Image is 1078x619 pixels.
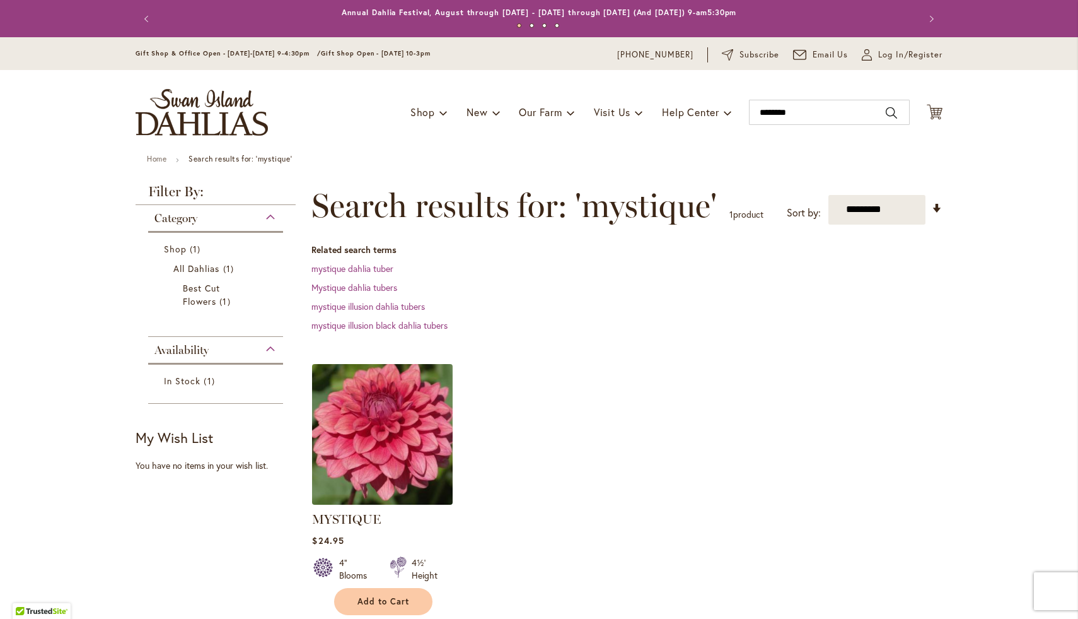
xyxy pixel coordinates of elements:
[662,105,719,119] span: Help Center
[173,262,261,275] a: All Dahlias
[219,295,233,308] span: 1
[136,49,321,57] span: Gift Shop & Office Open - [DATE]-[DATE] 9-4:30pm /
[136,185,296,205] strong: Filter By:
[164,374,270,387] a: In Stock 1
[410,105,435,119] span: Shop
[519,105,562,119] span: Our Farm
[173,262,220,274] span: All Dahlias
[412,557,438,582] div: 4½' Height
[154,211,197,225] span: Category
[311,244,942,256] dt: Related search terms
[342,8,737,17] a: Annual Dahlia Festival, August through [DATE] - [DATE] through [DATE] (And [DATE]) 9-am5:30pm
[183,281,252,308] a: Best Cut Flowers
[339,557,374,582] div: 4" Blooms
[136,459,304,472] div: You have no items in your wish list.
[729,208,733,220] span: 1
[334,588,432,615] button: Add to Cart
[188,154,292,163] strong: Search results for: 'mystique'
[542,23,547,28] button: 3 of 4
[530,23,534,28] button: 2 of 4
[309,360,456,508] img: MYSTIQUE
[136,6,161,32] button: Previous
[136,89,268,136] a: store logo
[722,49,779,61] a: Subscribe
[555,23,559,28] button: 4 of 4
[917,6,942,32] button: Next
[594,105,630,119] span: Visit Us
[467,105,487,119] span: New
[878,49,942,61] span: Log In/Register
[862,49,942,61] a: Log In/Register
[312,534,344,546] span: $24.95
[357,596,409,607] span: Add to Cart
[164,243,187,255] span: Shop
[793,49,849,61] a: Email Us
[813,49,849,61] span: Email Us
[729,204,763,225] p: product
[311,300,425,312] a: mystique illusion dahlia tubers
[183,282,220,307] span: Best Cut Flowers
[147,154,166,163] a: Home
[164,242,270,256] a: Shop
[617,49,693,61] a: [PHONE_NUMBER]
[312,512,381,527] a: MYSTIQUE
[136,428,213,447] strong: My Wish List
[154,343,209,357] span: Availability
[9,574,45,610] iframe: Launch Accessibility Center
[321,49,431,57] span: Gift Shop Open - [DATE] 10-3pm
[517,23,521,28] button: 1 of 4
[311,281,397,293] a: Mystique dahlia tubers
[311,187,717,225] span: Search results for: 'mystique'
[190,242,204,256] span: 1
[739,49,779,61] span: Subscribe
[311,319,448,331] a: mystique illusion black dahlia tubers
[312,495,453,507] a: MYSTIQUE
[204,374,217,387] span: 1
[787,201,821,225] label: Sort by:
[223,262,237,275] span: 1
[164,375,200,387] span: In Stock
[311,262,393,274] a: mystique dahlia tuber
